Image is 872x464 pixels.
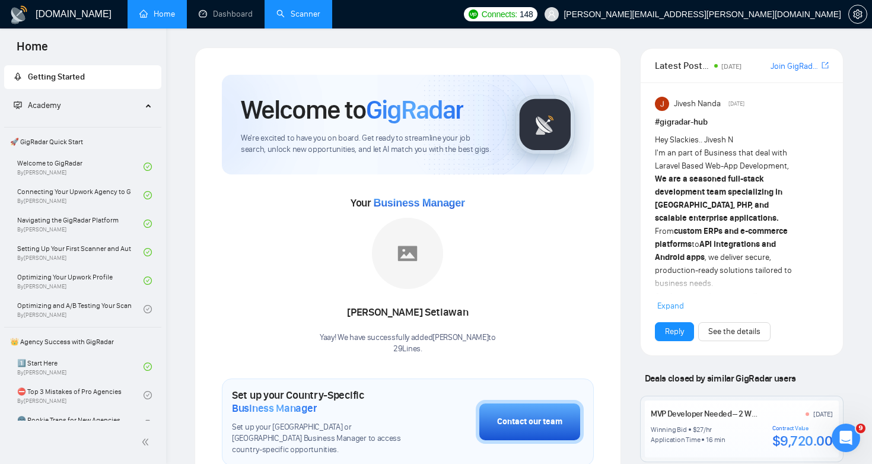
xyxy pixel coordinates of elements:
[17,182,144,208] a: Connecting Your Upwork Agency to GigRadarBy[PERSON_NAME]
[14,100,61,110] span: Academy
[17,239,144,265] a: Setting Up Your First Scanner and Auto-BidderBy[PERSON_NAME]
[232,389,416,415] h1: Set up your Country-Specific
[351,196,465,209] span: Your
[822,60,829,71] a: export
[655,174,782,223] strong: We are a seasoned full-stack development team specializing in [GEOGRAPHIC_DATA], PHP, and scalabl...
[655,97,669,111] img: Jivesh Nanda
[232,422,416,456] span: Set up your [GEOGRAPHIC_DATA] or [GEOGRAPHIC_DATA] Business Manager to access country-specific op...
[14,101,22,109] span: fund-projection-screen
[655,58,711,73] span: Latest Posts from the GigRadar Community
[848,9,867,19] a: setting
[665,325,684,338] a: Reply
[822,61,829,70] span: export
[17,414,131,426] span: 🌚 Rookie Traps for New Agencies
[655,291,785,328] strong: long-term client partnerships, reliable delivery, and growth-driven development
[144,191,152,199] span: check-circle
[813,409,833,419] div: [DATE]
[241,133,497,155] span: We're excited to have you on board. Get ready to streamline your job search, unlock new opportuni...
[7,38,58,63] span: Home
[17,354,144,380] a: 1️⃣ Start HereBy[PERSON_NAME]
[651,409,794,419] a: MVP Developer Needed – 2 Week Delivery
[144,248,152,256] span: check-circle
[17,296,144,322] a: Optimizing and A/B Testing Your Scanner for Better ResultsBy[PERSON_NAME]
[28,72,85,82] span: Getting Started
[698,322,771,341] button: See the details
[144,305,152,313] span: check-circle
[276,9,320,19] a: searchScanner
[28,100,61,110] span: Academy
[139,9,175,19] a: homeHome
[693,425,697,434] div: $
[832,424,860,452] iframe: Intercom live chat
[515,95,575,154] img: gigradar-logo.png
[655,116,829,129] h1: # gigradar-hub
[771,60,819,73] a: Join GigRadar Slack Community
[373,197,464,209] span: Business Manager
[482,8,517,21] span: Connects:
[655,239,776,262] strong: API integrations and Android apps
[366,94,463,126] span: GigRadar
[144,419,152,428] span: lock
[320,332,496,355] div: Yaay! We have successfully added [PERSON_NAME] to
[674,97,721,110] span: Jivesh Nanda
[655,226,788,249] strong: custom ERPs and e-commerce platforms
[640,368,801,389] span: Deals closed by similar GigRadar users
[14,72,22,81] span: rocket
[548,10,556,18] span: user
[144,277,152,285] span: check-circle
[651,435,700,444] div: Application Time
[476,400,584,444] button: Contact our team
[497,415,562,428] div: Contact our team
[320,303,496,323] div: [PERSON_NAME] Setiawan
[5,130,160,154] span: 🚀 GigRadar Quick Start
[144,391,152,399] span: check-circle
[241,94,463,126] h1: Welcome to
[17,154,144,180] a: Welcome to GigRadarBy[PERSON_NAME]
[320,344,496,355] p: 29Lines .
[141,436,153,448] span: double-left
[704,425,712,434] div: /hr
[651,425,686,434] div: Winning Bid
[772,432,833,450] div: $9,720.00
[144,220,152,228] span: check-circle
[144,363,152,371] span: check-circle
[17,382,144,408] a: ⛔ Top 3 Mistakes of Pro AgenciesBy[PERSON_NAME]
[232,402,317,415] span: Business Manager
[372,218,443,289] img: placeholder.png
[17,268,144,294] a: Optimizing Your Upwork ProfileBy[PERSON_NAME]
[708,325,760,338] a: See the details
[520,8,533,21] span: 148
[17,211,144,237] a: Navigating the GigRadar PlatformBy[PERSON_NAME]
[706,435,725,444] div: 16 min
[5,330,160,354] span: 👑 Agency Success with GigRadar
[469,9,478,19] img: upwork-logo.png
[4,65,161,89] li: Getting Started
[721,62,741,71] span: [DATE]
[655,322,694,341] button: Reply
[199,9,253,19] a: dashboardDashboard
[655,134,794,447] div: Hey Slackies.. Jivesh N I'm an part of Business that deal with Laravel Based Web-App Development,...
[856,424,865,433] span: 9
[728,98,744,109] span: [DATE]
[696,425,704,434] div: 27
[144,163,152,171] span: check-circle
[849,9,867,19] span: setting
[772,425,833,432] div: Contract Value
[848,5,867,24] button: setting
[9,5,28,24] img: logo
[657,301,684,311] span: Expand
